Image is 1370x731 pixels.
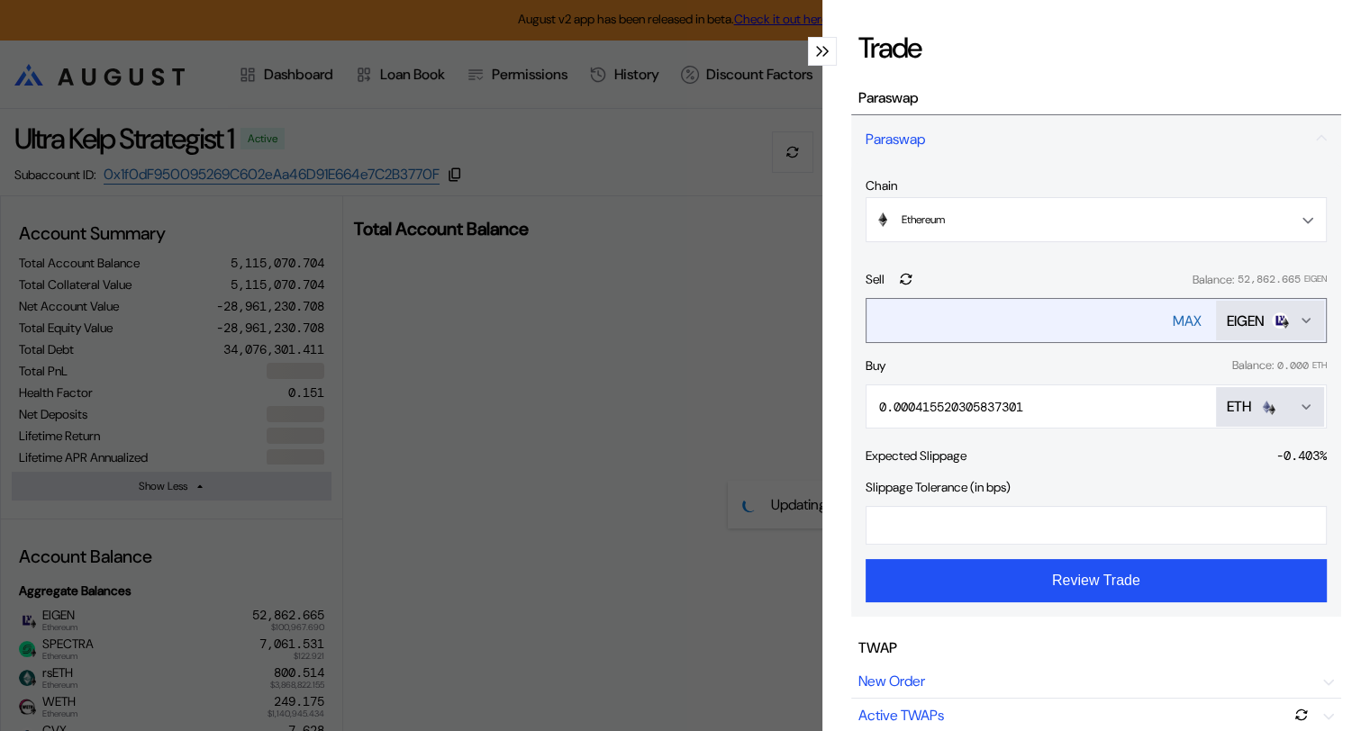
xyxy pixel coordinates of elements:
[1227,311,1265,330] div: EIGEN
[866,479,1011,495] div: Slippage Tolerance (in bps)
[1216,301,1324,340] button: Open menu for selecting token for payment
[1272,312,1288,329] img: eigen.jpg
[1216,387,1324,427] button: Open menu for selecting token for payment
[866,447,966,464] div: Expected Slippage
[866,559,1327,602] button: Review Trade
[1258,399,1275,415] img: ethereum.png
[858,672,925,690] div: New Order
[1232,358,1274,373] div: Balance:
[876,212,890,227] img: svg+xml,%3c
[866,177,1327,194] div: Chain
[1173,299,1202,342] button: MAX
[1193,273,1234,287] div: Balance:
[1280,318,1291,329] img: svg+xml,%3c
[1238,272,1301,286] div: 52,862.665
[858,638,897,657] div: TWAP
[879,399,1023,415] div: 0.000415520305837301
[1312,360,1327,371] div: ETH
[858,88,919,107] div: Paraswap
[858,29,921,67] div: Trade
[866,357,885,374] div: Buy
[866,130,925,149] div: Paraswap
[858,706,944,725] div: Active TWAPs
[866,271,885,287] div: Sell
[1227,397,1251,416] div: ETH
[1277,358,1309,373] div: 0.000
[1304,274,1327,284] div: EIGEN
[1173,311,1202,330] div: MAX
[1276,447,1327,464] div: -0.403%
[879,212,945,227] div: Ethereum
[1266,404,1277,415] img: svg+xml,%3c
[866,197,1327,242] button: Open menu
